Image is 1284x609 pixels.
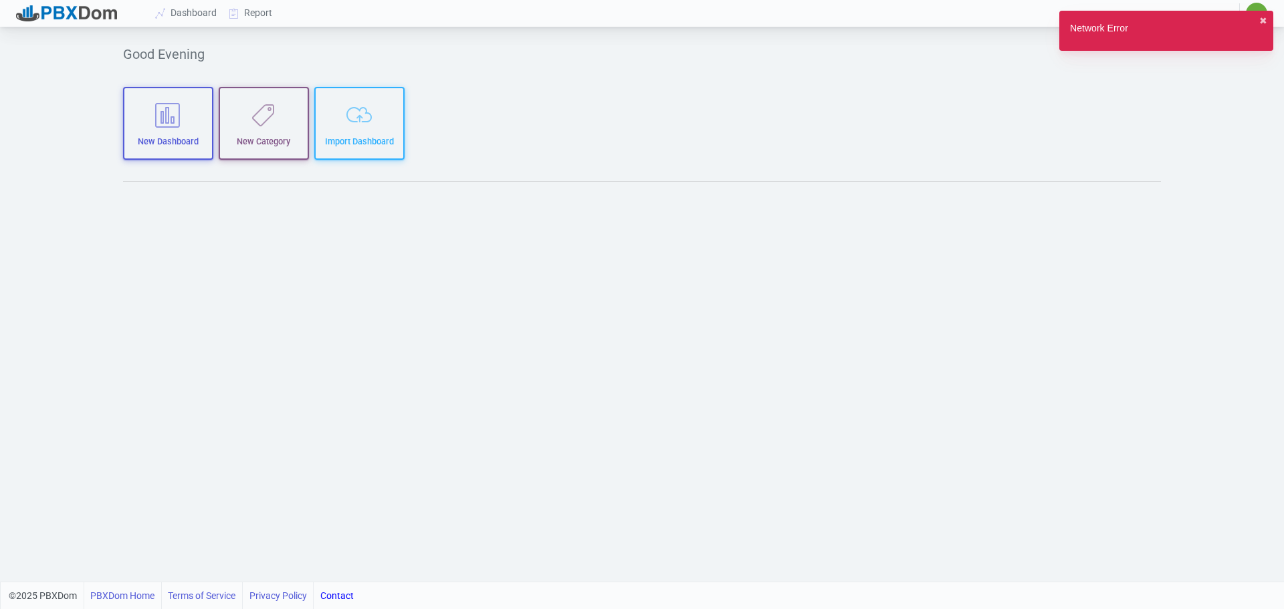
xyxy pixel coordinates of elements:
h5: Good Evening [123,46,1162,62]
button: ✷ [1245,2,1268,25]
a: Contact [320,582,354,609]
div: Network Error [1070,21,1128,40]
a: Dashboard [150,1,223,25]
button: close [1259,14,1267,28]
button: New Dashboard [123,87,213,160]
a: Terms of Service [168,582,235,609]
a: Privacy Policy [249,582,307,609]
div: ©2025 PBXDom [9,582,354,609]
a: PBXDom Home [90,582,154,609]
span: ✷ [1254,9,1260,17]
button: New Category [219,87,309,160]
button: Import Dashboard [314,87,405,160]
a: Report [223,1,279,25]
